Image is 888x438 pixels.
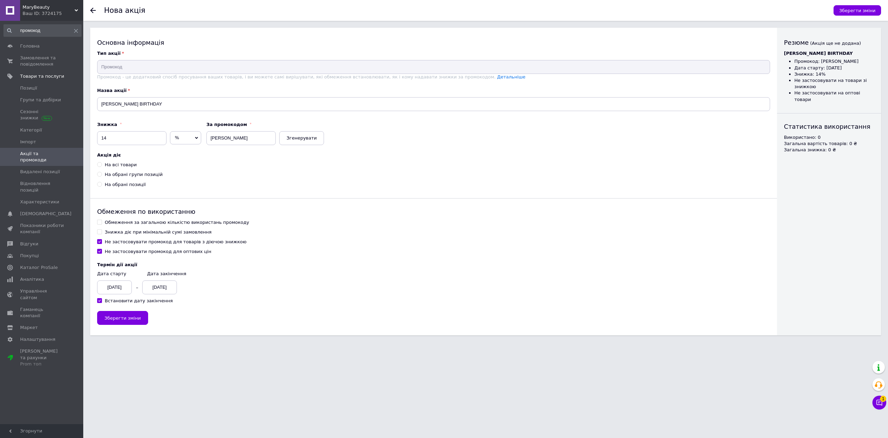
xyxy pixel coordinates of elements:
h1: Нова акція [104,6,145,15]
span: Управління сайтом [20,288,64,301]
input: Наприклад: 1 [97,131,166,145]
span: Сезонні знижки [20,109,64,121]
span: Показники роботи компанії [20,222,64,235]
a: Детальніше [497,74,526,79]
span: Згенерувати [287,135,317,141]
span: Покупці [20,253,39,259]
span: Головна [20,43,40,49]
div: Обмеження за загальною кількістю використань промокоду [105,219,249,226]
div: Повернутися назад [90,8,96,13]
span: Видалені позиції [20,169,60,175]
div: [DATE] [97,280,132,294]
button: Чат з покупцем1 [872,396,886,410]
input: Пошук [3,24,82,37]
label: Знижка [97,121,201,128]
span: Групи та добірки [20,97,61,103]
label: За промокодом [206,121,324,128]
li: Не застосовувати на оптові товари [794,90,871,102]
span: Товари та послуги [20,73,64,79]
div: Не застосовувати промокод для оптових цін [105,249,211,255]
li: Використано: 0 [784,134,874,141]
span: Відгуки [20,241,38,247]
span: Маркет [20,325,38,331]
li: Загальна знижка: 0 ₴ [784,147,874,153]
button: Згенерувати [279,131,324,145]
span: Акції та промокоди [20,151,64,163]
span: [DEMOGRAPHIC_DATA] [20,211,71,217]
span: Позиції [20,85,37,91]
button: Зберегти зміни [834,5,881,16]
input: Наприклад: Знижки для лояльних покупців [97,97,770,111]
span: Дата старту [97,271,126,276]
div: Основна інформація [97,38,770,47]
div: Обмеження по використанню [97,207,770,216]
div: Ваш ID: 3724175 [23,10,83,17]
li: Промокод: [PERSON_NAME] [794,58,871,65]
div: На обрані позиції [105,182,146,188]
div: Не застосовувати промокод для товарів з діючою знижкою [105,239,247,245]
span: Дата закінчення [147,271,186,276]
div: Prom топ [20,361,64,367]
div: На обрані групи позицій [105,171,163,178]
li: Не застосовувати на товари зі знижкою [794,77,871,90]
li: Знижка: 14% [794,71,871,77]
div: Статистика використання [784,122,874,131]
div: Знижка діє при мінімальній сумі замовлення [105,229,212,235]
span: Налаштування [20,336,55,343]
span: Промокод - це додатковий спосіб просування ваших товарів, і ви можете самі вирішувати, які обмеже... [97,74,526,79]
span: [PERSON_NAME] та рахунки [20,348,64,367]
span: Гаманець компанії [20,306,64,319]
span: (Акція ще не додана) [809,41,861,46]
span: Зберегти зміни [104,315,141,321]
label: [PERSON_NAME] BIRTHDAY [784,50,853,57]
label: Акція діє [97,152,770,158]
input: Наприклад: Промокод_травень [206,131,276,145]
div: На всі товари [105,162,137,168]
span: Категорії [20,127,42,133]
span: Характеристики [20,199,59,205]
span: MaryBeauty [23,4,75,10]
li: Загальна вартість товарів: 0 ₴ [784,141,874,147]
li: Дата старту: [DATE] [794,65,871,71]
span: Відновлення позицій [20,180,64,193]
span: Каталог ProSale [20,264,58,271]
span: Аналітика [20,276,44,283]
span: Імпорт [20,139,36,145]
div: Встановити дату закінчення [105,298,173,304]
button: Зберегти зміни [97,311,148,325]
span: Замовлення та повідомлення [20,55,64,67]
span: Зберегти зміни [839,8,876,13]
label: Термін дії акції [97,262,770,267]
label: Тип акції [97,50,770,57]
label: Назва акції [97,87,770,94]
div: Резюме [784,38,874,47]
span: % [175,135,179,140]
span: 1 [880,396,886,402]
div: [DATE] [142,280,177,294]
